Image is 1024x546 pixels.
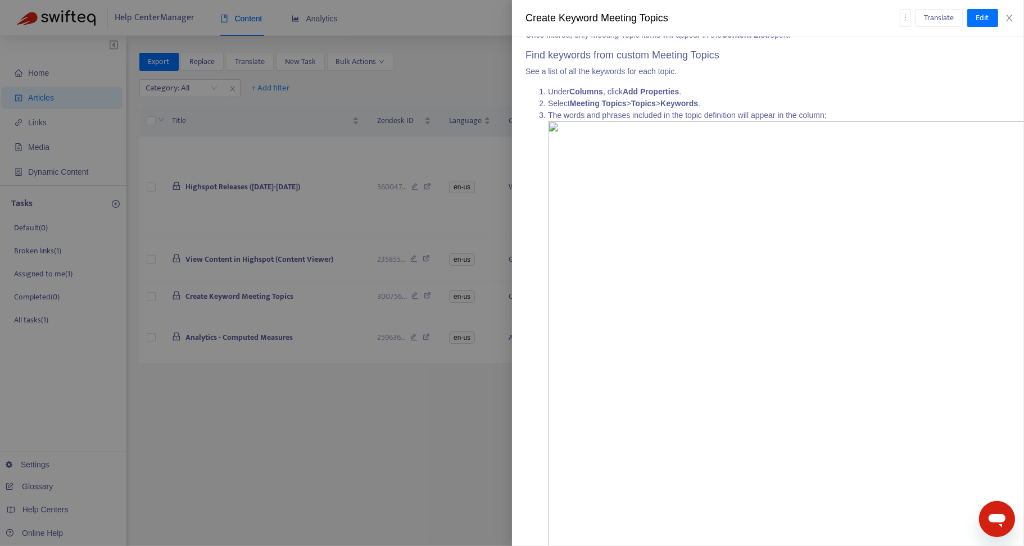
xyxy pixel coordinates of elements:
[915,9,963,27] button: Translate
[901,13,909,21] span: more
[924,12,954,24] span: Translate
[569,87,603,96] strong: Columns
[660,99,698,108] strong: Keywords
[967,9,998,27] button: Edit
[623,87,679,96] strong: Add Properties
[570,99,627,108] strong: Meeting Topics
[525,66,1011,78] p: See a list of all the keywords for each topic.
[525,11,900,26] div: Create Keyword Meeting Topics
[525,49,1011,62] h3: Find keywords from custom Meeting Topics
[900,9,911,27] button: more
[548,98,1011,110] li: Select > > .
[631,99,656,108] strong: Topics
[976,12,989,24] span: Edit
[1002,13,1017,24] button: Close
[1005,13,1014,22] span: close
[548,86,1011,98] li: Under , click .
[979,501,1015,537] iframe: Button to launch messaging window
